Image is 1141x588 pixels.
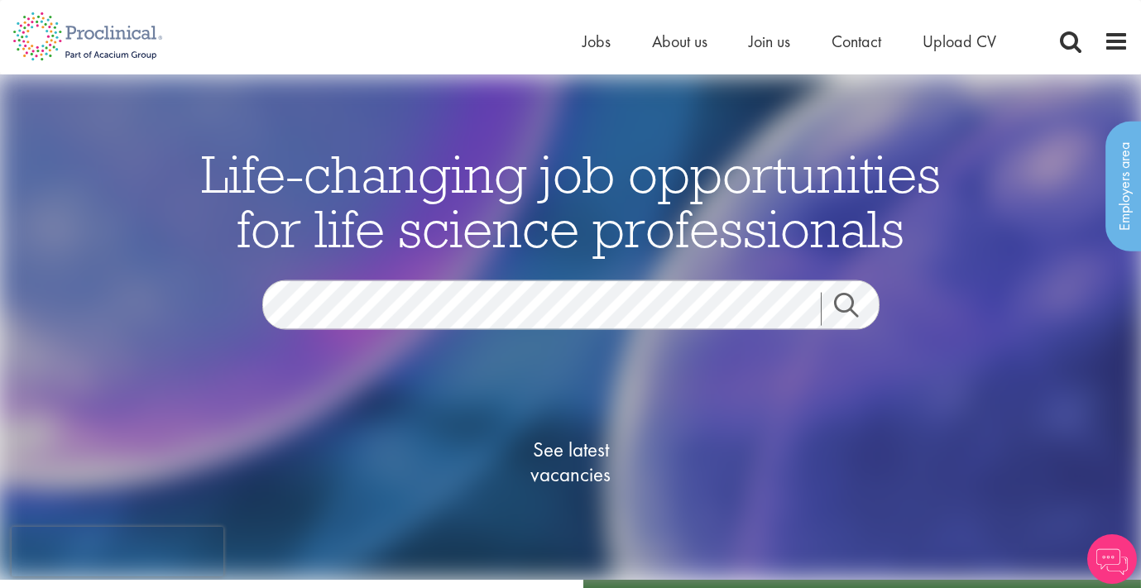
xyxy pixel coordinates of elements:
a: Job search submit button [821,293,892,326]
img: Chatbot [1087,534,1137,584]
iframe: reCAPTCHA [12,527,223,576]
span: Life-changing job opportunities for life science professionals [201,141,941,261]
a: About us [652,31,707,52]
a: Upload CV [923,31,996,52]
a: Jobs [582,31,611,52]
a: Contact [832,31,881,52]
a: See latestvacancies [488,371,654,553]
span: See latest vacancies [488,437,654,487]
a: Join us [749,31,790,52]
